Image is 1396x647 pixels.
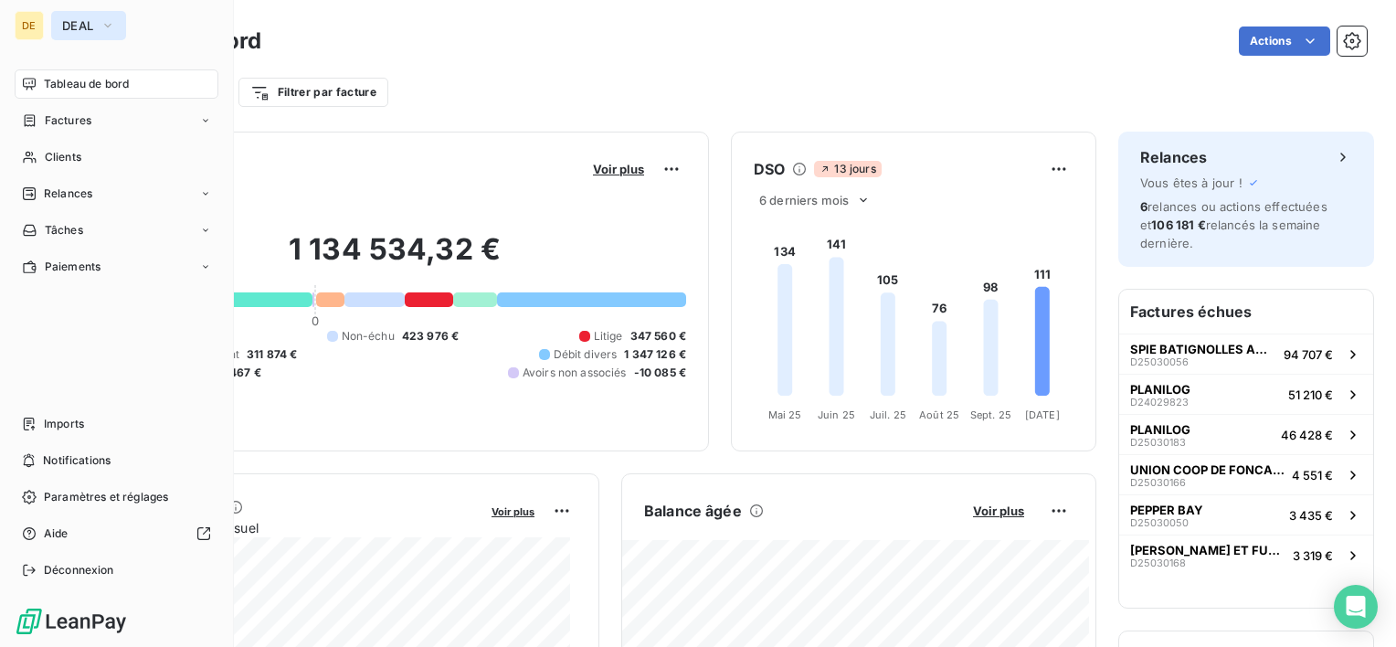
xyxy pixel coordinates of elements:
span: Relances [44,186,92,202]
button: PLANILOGD2503018346 428 € [1119,414,1373,454]
div: Open Intercom Messenger [1334,585,1378,629]
span: 4 551 € [1292,468,1333,483]
span: PLANILOG [1130,422,1190,437]
span: Paramètres et réglages [44,489,168,505]
h6: Factures échues [1119,290,1373,334]
span: D25030166 [1130,477,1186,488]
span: D25030056 [1130,356,1189,367]
span: 13 jours [814,161,881,177]
span: Litige [594,328,623,345]
h6: DSO [754,158,785,180]
span: Débit divers [554,346,618,363]
tspan: Sept. 25 [970,408,1011,421]
span: 51 210 € [1288,387,1333,402]
span: [PERSON_NAME] ET FUMITHERM [1130,543,1285,557]
span: Clients [45,149,81,165]
span: -10 085 € [634,365,686,381]
tspan: Mai 25 [768,408,802,421]
button: [PERSON_NAME] ET FUMITHERMD250301683 319 € [1119,535,1373,575]
span: 1 347 126 € [624,346,686,363]
span: 6 derniers mois [759,193,849,207]
span: 46 428 € [1281,428,1333,442]
span: PLANILOG [1130,382,1190,397]
span: 6 [1140,199,1147,214]
tspan: Juin 25 [818,408,855,421]
span: PEPPER BAY [1130,503,1203,517]
tspan: Juil. 25 [870,408,906,421]
span: D25030168 [1130,557,1186,568]
span: SPIE BATIGNOLLES AMITEC [1130,342,1276,356]
span: Imports [44,416,84,432]
tspan: Août 25 [919,408,959,421]
button: PLANILOGD2402982351 210 € [1119,374,1373,414]
span: Chiffre d'affaires mensuel [103,518,479,537]
span: D25030183 [1130,437,1186,448]
span: Factures [45,112,91,129]
button: Actions [1239,27,1330,56]
span: Non-échu [342,328,395,345]
span: DEAL [62,18,93,33]
h6: Relances [1140,146,1207,168]
span: Notifications [43,452,111,469]
span: 3 435 € [1289,508,1333,523]
h2: 1 134 534,32 € [103,231,686,286]
button: UNION COOP DE FONCALIEUD250301664 551 € [1119,454,1373,494]
span: Déconnexion [44,562,114,578]
span: 423 976 € [402,328,459,345]
button: Filtrer par facture [238,78,388,107]
h6: Balance âgée [644,500,742,522]
span: 106 181 € [1151,217,1205,232]
span: Tableau de bord [44,76,129,92]
span: Tâches [45,222,83,239]
span: Vous êtes à jour ! [1140,175,1243,190]
div: DE [15,11,44,40]
span: 311 874 € [247,346,297,363]
span: Aide [44,525,69,542]
button: Voir plus [968,503,1030,519]
tspan: [DATE] [1025,408,1060,421]
span: UNION COOP DE FONCALIEU [1130,462,1285,477]
button: PEPPER BAYD250300503 435 € [1119,494,1373,535]
span: 94 707 € [1284,347,1333,362]
img: Logo LeanPay [15,607,128,636]
button: Voir plus [587,161,650,177]
span: Avoirs non associés [523,365,627,381]
span: D24029823 [1130,397,1189,408]
span: 0 [312,313,319,328]
span: 3 319 € [1293,548,1333,563]
span: Voir plus [492,505,534,518]
span: 347 560 € [630,328,686,345]
a: Aide [15,519,218,548]
span: D25030050 [1130,517,1189,528]
span: relances ou actions effectuées et relancés la semaine dernière. [1140,199,1327,250]
button: SPIE BATIGNOLLES AMITECD2503005694 707 € [1119,334,1373,374]
button: Voir plus [486,503,540,519]
span: Voir plus [973,504,1024,518]
span: Paiements [45,259,100,275]
span: Voir plus [593,162,644,176]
